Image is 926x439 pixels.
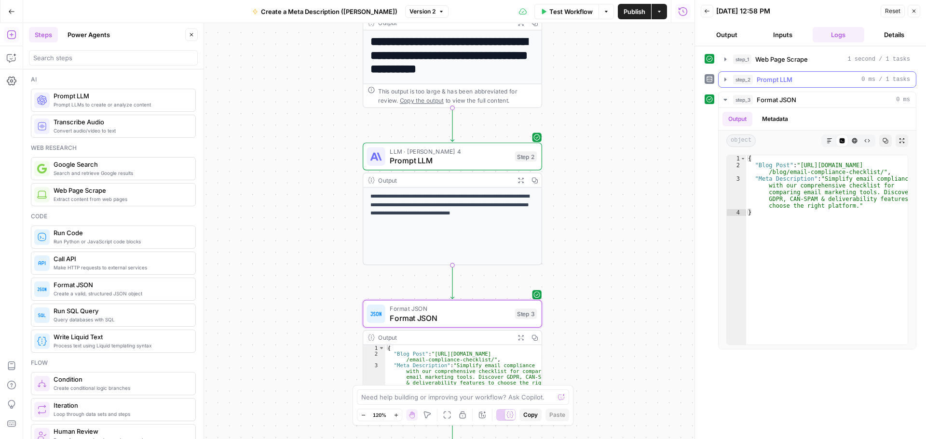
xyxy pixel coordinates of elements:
span: Format JSON [390,312,510,324]
span: Paste [549,411,565,419]
button: Copy [519,409,542,421]
span: LLM · [PERSON_NAME] 4 [390,146,510,156]
span: Run Python or JavaScript code blocks [54,238,188,245]
div: Flow [31,359,196,367]
span: Prompt LLM [390,155,510,166]
button: Create a Meta Description ([PERSON_NAME]) [246,4,403,19]
span: Write Liquid Text [54,332,188,342]
div: This output is too large & has been abbreviated for review. to view the full content. [378,87,537,105]
span: Toggle code folding, rows 1 through 4 [378,345,384,351]
span: Toggle code folding, rows 1 through 4 [740,155,746,162]
button: 1 second / 1 tasks [719,52,916,67]
div: 3 [363,362,385,391]
input: Search steps [33,53,193,63]
div: 1 [363,345,385,351]
div: Output [378,333,510,342]
button: Paste [545,409,569,421]
span: Process text using Liquid templating syntax [54,342,188,349]
span: Google Search [54,160,188,169]
div: Code [31,212,196,221]
span: Create a Meta Description ([PERSON_NAME]) [261,7,397,16]
span: Loop through data sets and steps [54,410,188,418]
g: Edge from step_2 to step_3 [450,265,454,299]
button: Steps [29,27,58,42]
span: step_2 [733,75,753,84]
span: Query databases with SQL [54,316,188,323]
span: Copy the output [400,97,444,104]
span: object [726,134,756,147]
span: Version 2 [409,7,436,16]
div: Output [378,175,510,185]
span: Prompt LLM [54,91,188,101]
g: Edge from step_1 to step_2 [450,108,454,142]
button: Details [868,27,920,42]
div: 2 [727,162,746,175]
span: 0 ms / 1 tasks [861,75,910,84]
span: Format JSON [757,95,796,105]
span: 120% [373,411,386,419]
span: Format JSON [54,280,188,290]
span: Search and retrieve Google results [54,169,188,177]
span: Test Workflow [549,7,593,16]
button: Output [722,112,752,126]
div: 1 [727,155,746,162]
button: Test Workflow [534,4,599,19]
div: Format JSONFormat JSONStep 3Output{ "Blog Post":"[URL][DOMAIN_NAME] /email-compliance-checklist/"... [363,300,542,422]
span: Convert audio/video to text [54,127,188,134]
span: Make HTTP requests to external services [54,264,188,271]
span: step_3 [733,95,753,105]
span: Extract content from web pages [54,195,188,203]
div: 3 [727,175,746,209]
div: 4 [727,209,746,216]
span: Transcribe Audio [54,117,188,127]
span: Call API [54,254,188,264]
div: Ai [31,75,196,84]
button: Reset [881,5,905,17]
div: Output [378,18,510,27]
span: Create a valid, structured JSON object [54,290,188,297]
div: 2 [363,351,385,362]
span: Run Code [54,228,188,238]
span: 0 ms [896,95,910,104]
div: Step 3 [515,308,537,319]
button: 0 ms [719,92,916,107]
span: Format JSON [390,304,510,313]
span: Human Review [54,426,188,436]
span: Prompt LLM [757,75,792,84]
div: Web research [31,144,196,152]
button: Publish [618,4,651,19]
button: Logs [813,27,865,42]
div: 0 ms [719,108,916,349]
span: Iteration [54,400,188,410]
span: Web Page Scrape [54,186,188,195]
button: Version 2 [405,5,449,18]
span: Create conditional logic branches [54,384,188,392]
button: Metadata [756,112,794,126]
span: Condition [54,374,188,384]
span: Prompt LLMs to create or analyze content [54,101,188,108]
span: 1 second / 1 tasks [847,55,910,64]
button: Power Agents [62,27,116,42]
button: Output [701,27,753,42]
div: Step 2 [515,151,537,162]
span: Publish [624,7,645,16]
span: Reset [885,7,900,15]
span: step_1 [733,54,751,64]
span: Copy [523,411,538,419]
button: 0 ms / 1 tasks [719,72,916,87]
button: Inputs [757,27,809,42]
span: Run SQL Query [54,306,188,316]
span: Web Page Scrape [755,54,808,64]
